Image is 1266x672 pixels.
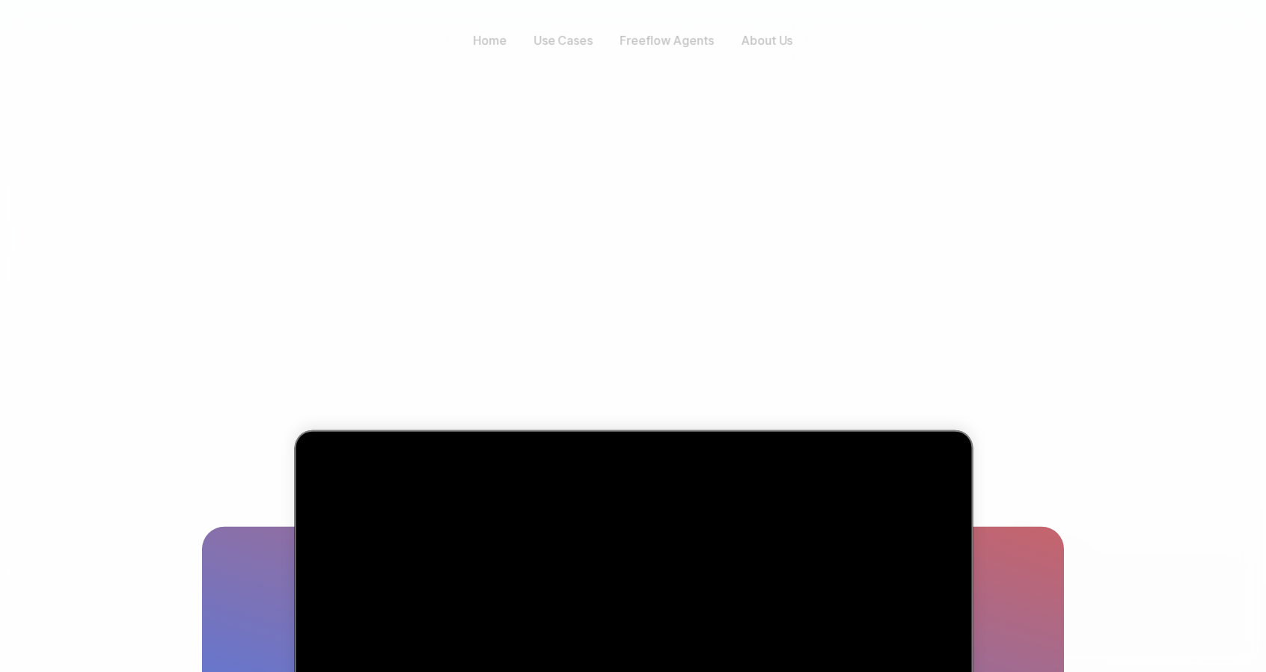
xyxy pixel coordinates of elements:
[620,32,714,49] p: Freeflow Agents
[612,29,721,52] a: Freeflow Agents
[526,29,600,52] button: Use Cases
[533,32,593,49] p: Use Cases
[733,29,800,52] a: About Us
[473,32,507,49] p: Home
[741,32,792,49] p: About Us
